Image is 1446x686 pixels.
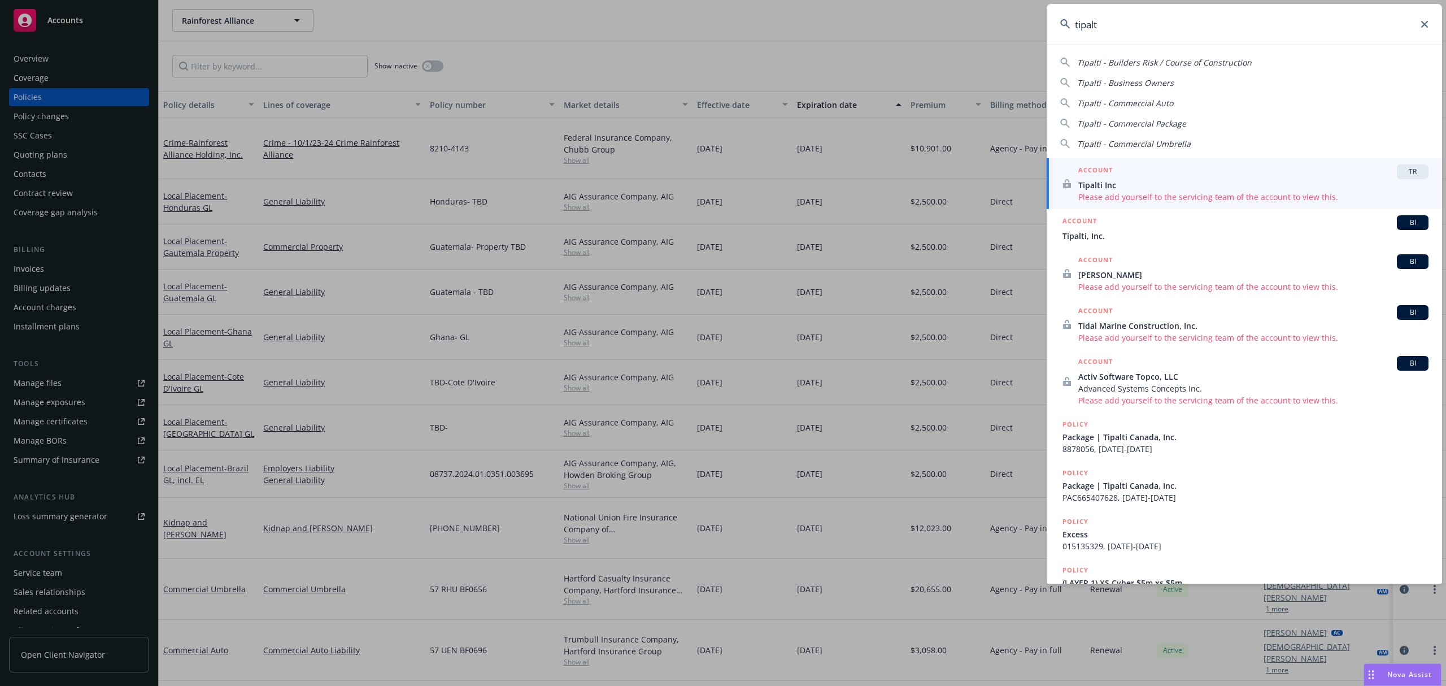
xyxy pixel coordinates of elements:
span: Please add yourself to the servicing team of the account to view this. [1078,394,1428,406]
h5: POLICY [1062,516,1088,527]
span: Package | Tipalti Canada, Inc. [1062,480,1428,492]
a: POLICYExcess015135329, [DATE]-[DATE] [1047,510,1442,558]
h5: POLICY [1062,467,1088,479]
input: Search... [1047,4,1442,45]
h5: ACCOUNT [1078,254,1113,268]
a: ACCOUNTBITipalti, Inc. [1047,209,1442,248]
h5: ACCOUNT [1062,215,1097,229]
a: POLICY(LAYER 1) XS Cyber $5m xs $5m [1047,558,1442,607]
span: Package | Tipalti Canada, Inc. [1062,431,1428,443]
span: Tipalti - Business Owners [1077,77,1174,88]
span: BI [1401,257,1424,267]
a: ACCOUNTBIActiv Software Topco, LLCAdvanced Systems Concepts Inc.Please add yourself to the servic... [1047,350,1442,413]
span: Tipalti - Commercial Auto [1077,98,1173,108]
h5: ACCOUNT [1078,164,1113,178]
span: BI [1401,307,1424,318]
a: POLICYPackage | Tipalti Canada, Inc.PAC665407628, [DATE]-[DATE] [1047,461,1442,510]
span: [PERSON_NAME] [1078,269,1428,281]
span: BI [1401,218,1424,228]
span: Tipalti - Commercial Umbrella [1077,138,1191,149]
a: POLICYPackage | Tipalti Canada, Inc.8878056, [DATE]-[DATE] [1047,413,1442,461]
span: Advanced Systems Concepts Inc. [1078,383,1428,394]
div: Drag to move [1364,664,1378,685]
span: TR [1401,167,1424,177]
h5: POLICY [1062,565,1088,576]
span: Nova Assist [1387,670,1432,679]
span: Excess [1062,528,1428,540]
h5: POLICY [1062,419,1088,430]
span: (LAYER 1) XS Cyber $5m xs $5m [1062,577,1428,589]
span: 8878056, [DATE]-[DATE] [1062,443,1428,455]
span: Please add yourself to the servicing team of the account to view this. [1078,332,1428,344]
span: Please add yourself to the servicing team of the account to view this. [1078,191,1428,203]
span: Tipalti, Inc. [1062,230,1428,242]
a: ACCOUNTTRTipalti IncPlease add yourself to the servicing team of the account to view this. [1047,158,1442,209]
span: 015135329, [DATE]-[DATE] [1062,540,1428,552]
button: Nova Assist [1364,663,1441,686]
span: Tipalti Inc [1078,179,1428,191]
span: Tidal Marine Construction, Inc. [1078,320,1428,332]
a: ACCOUNTBITidal Marine Construction, Inc.Please add yourself to the servicing team of the account ... [1047,299,1442,350]
a: ACCOUNTBI[PERSON_NAME]Please add yourself to the servicing team of the account to view this. [1047,248,1442,299]
h5: ACCOUNT [1078,356,1113,370]
h5: ACCOUNT [1078,305,1113,319]
span: Tipalti - Builders Risk / Course of Construction [1077,57,1252,68]
span: Activ Software Topco, LLC [1078,371,1428,383]
span: PAC665407628, [DATE]-[DATE] [1062,492,1428,503]
span: Please add yourself to the servicing team of the account to view this. [1078,281,1428,293]
span: BI [1401,358,1424,368]
span: Tipalti - Commercial Package [1077,118,1186,129]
